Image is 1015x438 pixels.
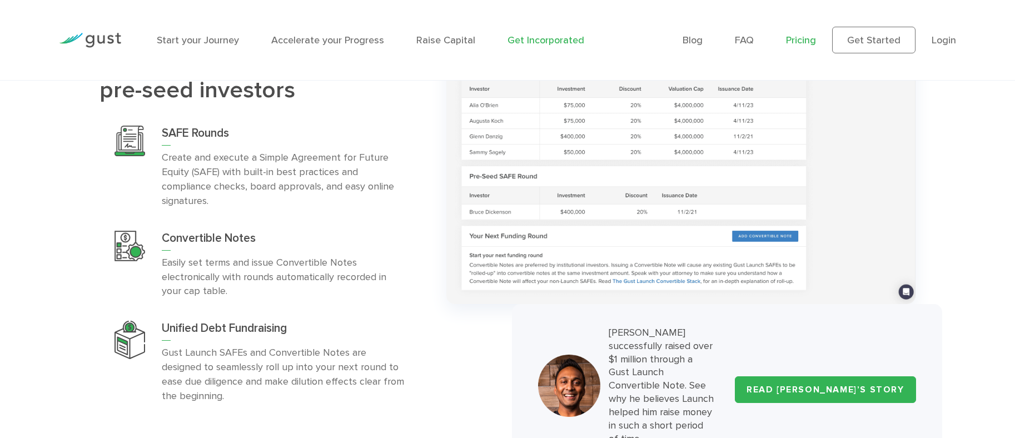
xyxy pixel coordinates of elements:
[507,34,584,46] a: Get Incorporated
[99,53,420,104] h2: Raise from pre-seed investors
[271,34,384,46] a: Accelerate your Progress
[735,376,916,403] a: READ [PERSON_NAME]’S STORY
[538,355,600,417] img: Story 1
[162,151,405,208] p: Create and execute a Simple Agreement for Future Equity (SAFE) with built-in best practices and c...
[683,34,703,46] a: Blog
[162,346,405,404] p: Gust Launch SAFEs and Convertible Notes are designed to seamlessly roll up into your next round t...
[162,256,405,299] p: Easily set terms and issue Convertible Notes electronically with rounds automatically recorded in...
[162,231,405,251] h3: Convertible Notes
[115,126,145,156] img: Safe Rounds
[932,34,956,46] a: Login
[735,34,754,46] a: FAQ
[115,231,145,261] img: Convertible Notes
[157,34,239,46] a: Start your Journey
[832,27,916,53] a: Get Started
[162,321,405,341] h3: Unified Debt Fundraising
[416,34,475,46] a: Raise Capital
[162,126,405,146] h3: SAFE Rounds
[786,34,816,46] a: Pricing
[59,33,121,48] img: Gust Logo
[115,321,145,359] img: Debt Fundraising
